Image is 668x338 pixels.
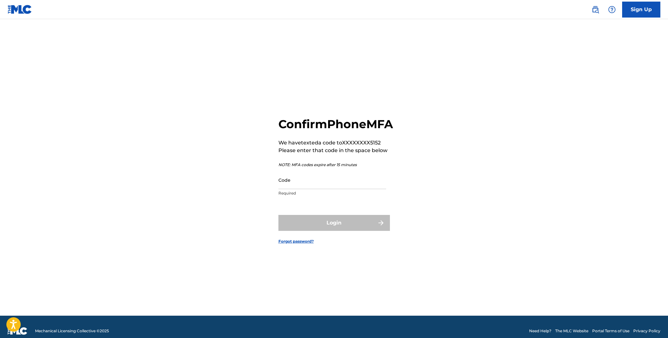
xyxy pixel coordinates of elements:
p: Required [278,190,386,196]
a: Privacy Policy [633,328,660,334]
p: NOTE: MFA codes expire after 15 minutes [278,162,393,168]
p: We have texted a code to XXXXXXXX5152 [278,139,393,147]
h2: Confirm Phone MFA [278,117,393,131]
img: logo [8,327,27,335]
span: Mechanical Licensing Collective © 2025 [35,328,109,334]
img: MLC Logo [8,5,32,14]
a: Public Search [589,3,602,16]
div: Help [606,3,618,16]
a: Portal Terms of Use [592,328,629,334]
a: Sign Up [622,2,660,18]
a: The MLC Website [555,328,588,334]
img: search [592,6,599,13]
a: Need Help? [529,328,551,334]
img: help [608,6,616,13]
p: Please enter that code in the space below [278,147,393,154]
a: Forgot password? [278,239,314,244]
